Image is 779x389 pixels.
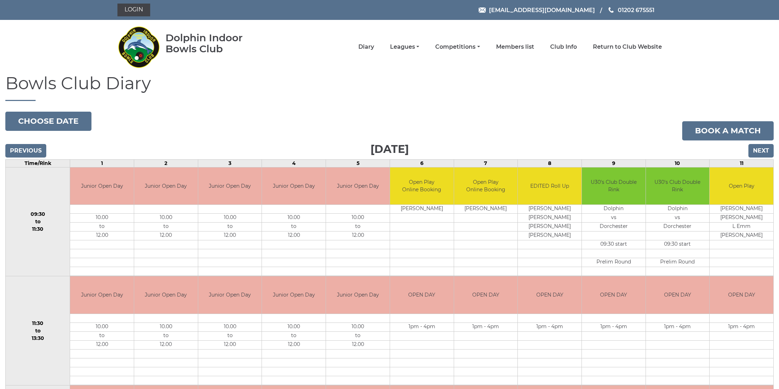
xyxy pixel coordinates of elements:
[646,205,710,214] td: Dolphin
[262,323,326,331] td: 10.00
[198,276,262,314] td: Junior Open Day
[646,323,710,331] td: 1pm - 4pm
[134,223,198,231] td: to
[262,159,326,167] td: 4
[518,205,581,214] td: [PERSON_NAME]
[582,214,646,223] td: vs
[326,276,390,314] td: Junior Open Day
[262,276,326,314] td: Junior Open Day
[390,323,454,331] td: 1pm - 4pm
[582,258,646,267] td: Prelim Round
[117,22,160,72] img: Dolphin Indoor Bowls Club
[165,32,265,54] div: Dolphin Indoor Bowls Club
[326,167,390,205] td: Junior Open Day
[117,4,150,16] a: Login
[646,214,710,223] td: vs
[518,167,581,205] td: EDITED Roll Up
[262,223,326,231] td: to
[748,144,774,158] input: Next
[326,223,390,231] td: to
[454,167,518,205] td: Open Play Online Booking
[70,223,134,231] td: to
[609,7,614,13] img: Phone us
[646,167,710,205] td: U30's Club Double Rink
[518,214,581,223] td: [PERSON_NAME]
[710,323,773,331] td: 1pm - 4pm
[646,240,710,249] td: 09:30 start
[262,167,326,205] td: Junior Open Day
[518,276,581,314] td: OPEN DAY
[518,323,581,331] td: 1pm - 4pm
[582,167,646,205] td: U30's Club Double Rink
[134,231,198,240] td: 12.00
[710,223,773,231] td: L Emm
[6,276,70,385] td: 11:30 to 13:30
[454,276,518,314] td: OPEN DAY
[390,43,419,51] a: Leagues
[710,167,773,205] td: Open Play
[262,340,326,349] td: 12.00
[262,231,326,240] td: 12.00
[326,214,390,223] td: 10.00
[582,323,646,331] td: 1pm - 4pm
[646,223,710,231] td: Dorchester
[326,331,390,340] td: to
[582,223,646,231] td: Dorchester
[5,112,91,131] button: Choose date
[70,214,134,223] td: 10.00
[390,159,454,167] td: 6
[582,205,646,214] td: Dolphin
[134,340,198,349] td: 12.00
[326,159,390,167] td: 5
[70,159,134,167] td: 1
[710,205,773,214] td: [PERSON_NAME]
[646,159,710,167] td: 10
[710,159,774,167] td: 11
[710,231,773,240] td: [PERSON_NAME]
[582,240,646,249] td: 09:30 start
[70,276,134,314] td: Junior Open Day
[198,323,262,331] td: 10.00
[198,331,262,340] td: to
[326,340,390,349] td: 12.00
[262,214,326,223] td: 10.00
[134,323,198,331] td: 10.00
[198,223,262,231] td: to
[550,43,577,51] a: Club Info
[518,223,581,231] td: [PERSON_NAME]
[646,258,710,267] td: Prelim Round
[518,231,581,240] td: [PERSON_NAME]
[326,231,390,240] td: 12.00
[70,231,134,240] td: 12.00
[358,43,374,51] a: Diary
[134,214,198,223] td: 10.00
[134,159,198,167] td: 2
[489,6,595,13] span: [EMAIL_ADDRESS][DOMAIN_NAME]
[479,7,486,13] img: Email
[581,159,646,167] td: 9
[593,43,662,51] a: Return to Club Website
[454,205,518,214] td: [PERSON_NAME]
[326,323,390,331] td: 10.00
[198,340,262,349] td: 12.00
[390,205,454,214] td: [PERSON_NAME]
[390,167,454,205] td: Open Play Online Booking
[479,6,595,15] a: Email [EMAIL_ADDRESS][DOMAIN_NAME]
[6,159,70,167] td: Time/Rink
[710,276,773,314] td: OPEN DAY
[5,144,46,158] input: Previous
[454,159,518,167] td: 7
[198,214,262,223] td: 10.00
[70,323,134,331] td: 10.00
[646,276,710,314] td: OPEN DAY
[496,43,534,51] a: Members list
[390,276,454,314] td: OPEN DAY
[435,43,480,51] a: Competitions
[5,74,774,101] h1: Bowls Club Diary
[70,167,134,205] td: Junior Open Day
[198,159,262,167] td: 3
[607,6,654,15] a: Phone us 01202 675551
[682,121,774,140] a: Book a match
[518,159,582,167] td: 8
[6,167,70,276] td: 09:30 to 11:30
